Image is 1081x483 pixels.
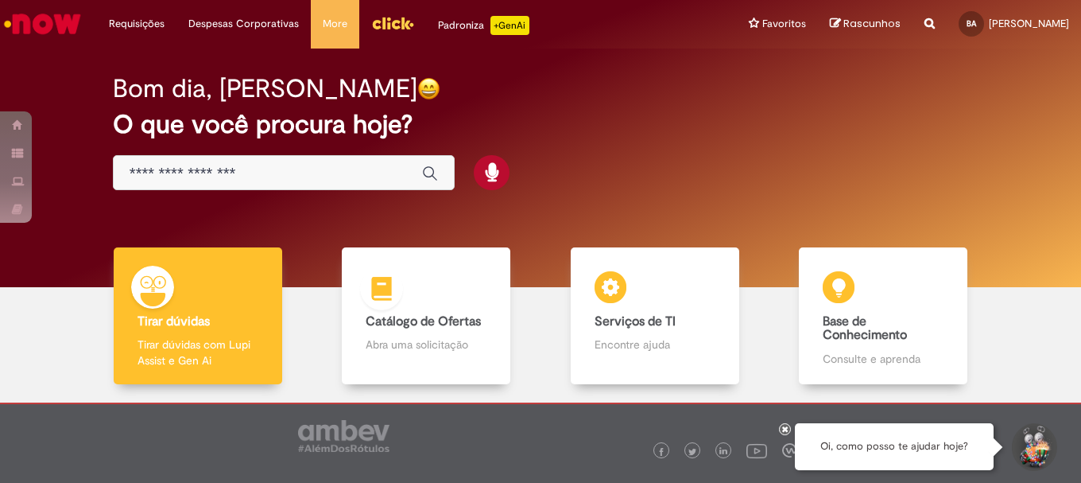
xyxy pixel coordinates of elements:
[138,337,258,368] p: Tirar dúvidas com Lupi Assist e Gen Ai
[113,75,417,103] h2: Bom dia, [PERSON_NAME]
[830,17,901,32] a: Rascunhos
[2,8,83,40] img: ServiceNow
[540,247,769,385] a: Serviços de TI Encontre ajuda
[746,440,767,461] img: logo_footer_youtube.png
[366,314,481,329] b: Catálogo de Ofertas
[83,247,312,385] a: Tirar dúvidas Tirar dúvidas com Lupi Assist e Gen Ai
[843,16,901,31] span: Rascunhos
[769,247,998,385] a: Base de Conhecimento Consulte e aprenda
[323,16,347,32] span: More
[438,16,529,35] div: Padroniza
[688,448,696,456] img: logo_footer_twitter.png
[109,16,165,32] span: Requisições
[298,420,389,452] img: logo_footer_ambev_rotulo_gray.png
[595,314,676,329] b: Serviços de TI
[366,337,486,353] p: Abra uma solicitação
[595,337,715,353] p: Encontre ajuda
[719,447,727,457] img: logo_footer_linkedin.png
[417,77,440,100] img: happy-face.png
[188,16,299,32] span: Despesas Corporativas
[762,16,806,32] span: Favoritos
[795,423,994,470] div: Oi, como posso te ajudar hoje?
[1009,423,1057,471] button: Iniciar Conversa de Suporte
[371,11,414,35] img: click_logo_yellow_360x200.png
[490,16,529,35] p: +GenAi
[967,18,976,29] span: BA
[782,443,796,458] img: logo_footer_workplace.png
[312,247,541,385] a: Catálogo de Ofertas Abra uma solicitação
[657,448,665,456] img: logo_footer_facebook.png
[989,17,1069,30] span: [PERSON_NAME]
[113,111,968,138] h2: O que você procura hoje?
[823,351,943,367] p: Consulte e aprenda
[138,314,210,329] b: Tirar dúvidas
[823,314,907,344] b: Base de Conhecimento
